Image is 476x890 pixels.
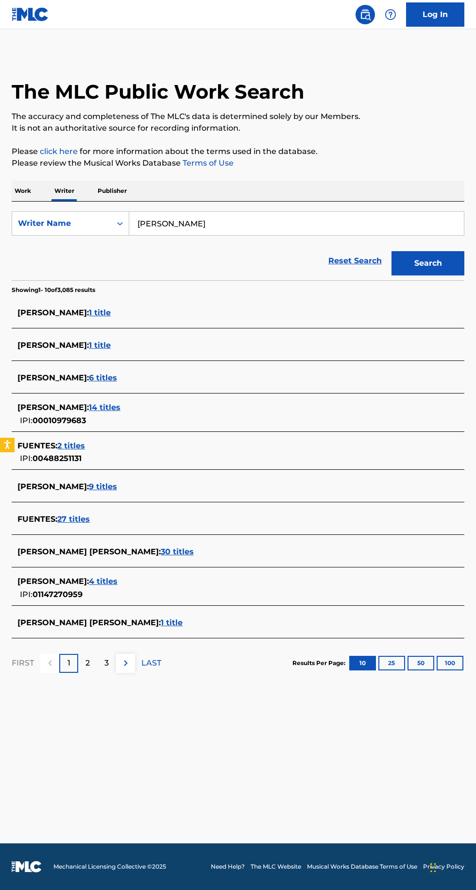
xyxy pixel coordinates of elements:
a: Public Search [356,5,375,24]
img: help [385,9,396,20]
p: Work [12,181,34,201]
button: 25 [378,656,405,670]
span: [PERSON_NAME] : [17,577,89,586]
button: 100 [437,656,463,670]
span: 14 titles [89,403,120,412]
img: right [120,657,132,669]
span: 00010979683 [33,416,86,425]
div: Drag [430,853,436,882]
span: 2 titles [57,441,85,450]
span: 1 title [161,618,183,627]
span: FUENTES : [17,514,57,524]
span: IPI: [20,454,33,463]
p: Writer [51,181,77,201]
span: [PERSON_NAME] : [17,482,89,491]
a: Terms of Use [181,158,234,168]
span: FUENTES : [17,441,57,450]
p: The accuracy and completeness of The MLC's data is determined solely by our Members. [12,111,464,122]
span: [PERSON_NAME] : [17,341,89,350]
p: It is not an authoritative source for recording information. [12,122,464,134]
span: 27 titles [57,514,90,524]
p: 1 [68,657,70,669]
img: search [359,9,371,20]
div: Writer Name [18,218,105,229]
a: Reset Search [323,250,387,272]
span: [PERSON_NAME] [PERSON_NAME] : [17,618,161,627]
a: Musical Works Database Terms of Use [307,862,417,871]
span: IPI: [20,590,33,599]
button: 50 [408,656,434,670]
p: 2 [85,657,90,669]
iframe: Chat Widget [427,843,476,890]
h1: The MLC Public Work Search [12,80,305,104]
button: Search [391,251,464,275]
p: Publisher [95,181,130,201]
span: [PERSON_NAME] : [17,308,89,317]
a: Log In [406,2,464,27]
p: Showing 1 - 10 of 3,085 results [12,286,95,294]
p: LAST [141,657,161,669]
img: MLC Logo [12,7,49,21]
a: Need Help? [211,862,245,871]
span: 1 title [89,308,111,317]
span: 9 titles [89,482,117,491]
a: The MLC Website [251,862,301,871]
span: IPI: [20,416,33,425]
span: 4 titles [89,577,118,586]
span: [PERSON_NAME] : [17,403,89,412]
span: 1 title [89,341,111,350]
p: Please for more information about the terms used in the database. [12,146,464,157]
a: click here [40,147,78,156]
p: Results Per Page: [292,659,348,667]
span: 6 titles [89,373,117,382]
p: 3 [104,657,109,669]
span: [PERSON_NAME] : [17,373,89,382]
span: 01147270959 [33,590,83,599]
form: Search Form [12,211,464,280]
p: Please review the Musical Works Database [12,157,464,169]
span: 00488251131 [33,454,82,463]
span: [PERSON_NAME] [PERSON_NAME] : [17,547,161,556]
a: Privacy Policy [423,862,464,871]
img: logo [12,861,42,873]
p: FIRST [12,657,34,669]
button: 10 [349,656,376,670]
div: Help [381,5,400,24]
span: 30 titles [161,547,194,556]
span: Mechanical Licensing Collective © 2025 [53,862,166,871]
